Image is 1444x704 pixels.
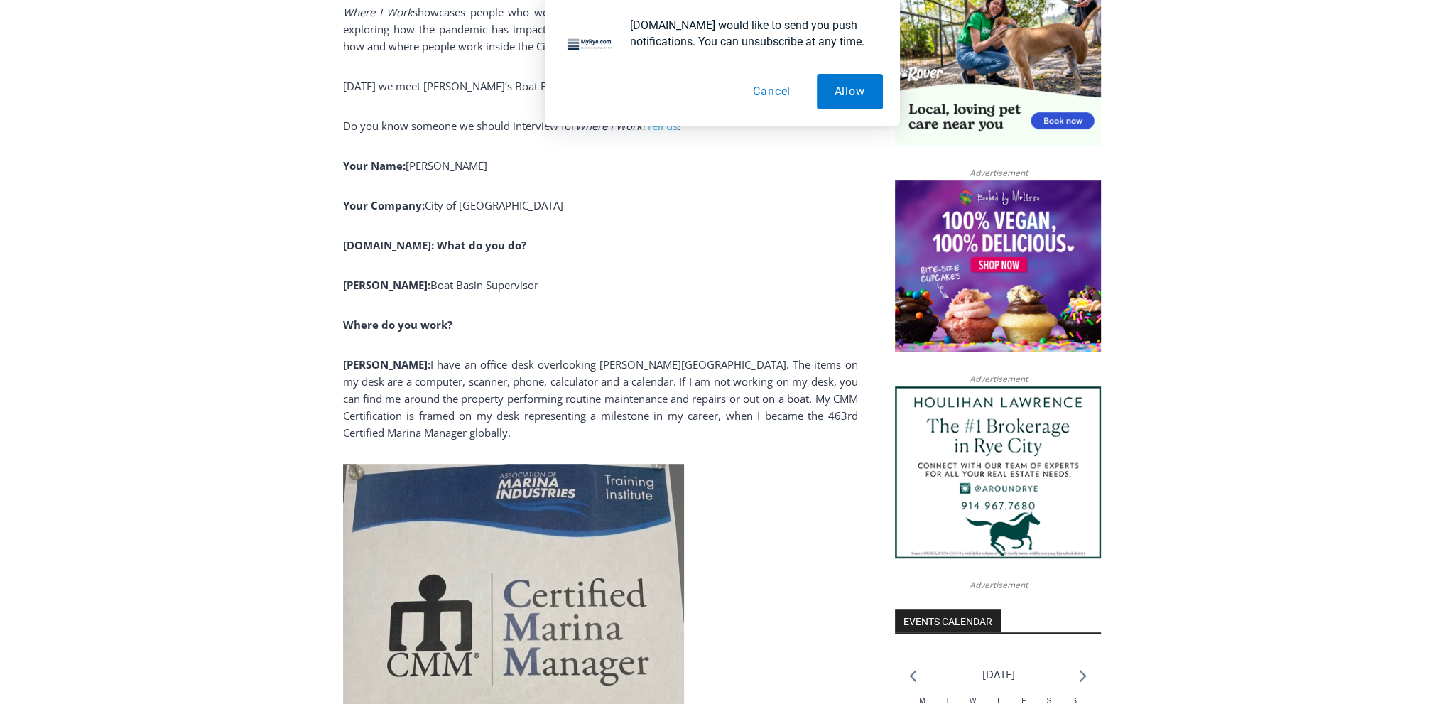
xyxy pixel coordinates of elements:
a: Intern @ [DOMAIN_NAME] [342,138,688,177]
span: Intern @ [DOMAIN_NAME] [371,141,658,173]
span: Advertisement [955,372,1041,386]
strong: Your Company: [343,198,425,212]
span: Advertisement [955,166,1041,180]
a: Open Tues. - Sun. [PHONE_NUMBER] [1,143,143,177]
strong: Where do you work? [343,318,452,332]
strong: [PERSON_NAME]: [343,357,430,372]
h2: Events Calendar [895,609,1001,633]
strong: [DOMAIN_NAME]: What do you do? [343,238,526,252]
strong: Your Name: [343,158,406,173]
li: [DATE] [982,665,1014,684]
span: Advertisement [955,578,1041,592]
p: [PERSON_NAME] [343,157,858,174]
p: Boat Basin Supervisor [343,276,858,293]
span: Open Tues. - Sun. [PHONE_NUMBER] [4,146,139,200]
p: I have an office desk overlooking [PERSON_NAME][GEOGRAPHIC_DATA]. The items on my desk are a comp... [343,356,858,441]
img: notification icon [562,17,619,74]
img: Baked by Melissa [895,180,1101,352]
a: Next month [1079,669,1087,683]
div: "Chef [PERSON_NAME] omakase menu is nirvana for lovers of great Japanese food." [146,89,202,170]
img: Houlihan Lawrence The #1 Brokerage in Rye City [895,386,1101,558]
button: Allow [817,74,883,109]
div: [DOMAIN_NAME] would like to send you push notifications. You can unsubscribe at any time. [619,17,883,50]
div: Apply Now <> summer and RHS senior internships available [359,1,671,138]
button: Cancel [735,74,808,109]
p: City of [GEOGRAPHIC_DATA] [343,197,858,214]
a: Previous month [909,669,917,683]
strong: [PERSON_NAME]: [343,278,430,292]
